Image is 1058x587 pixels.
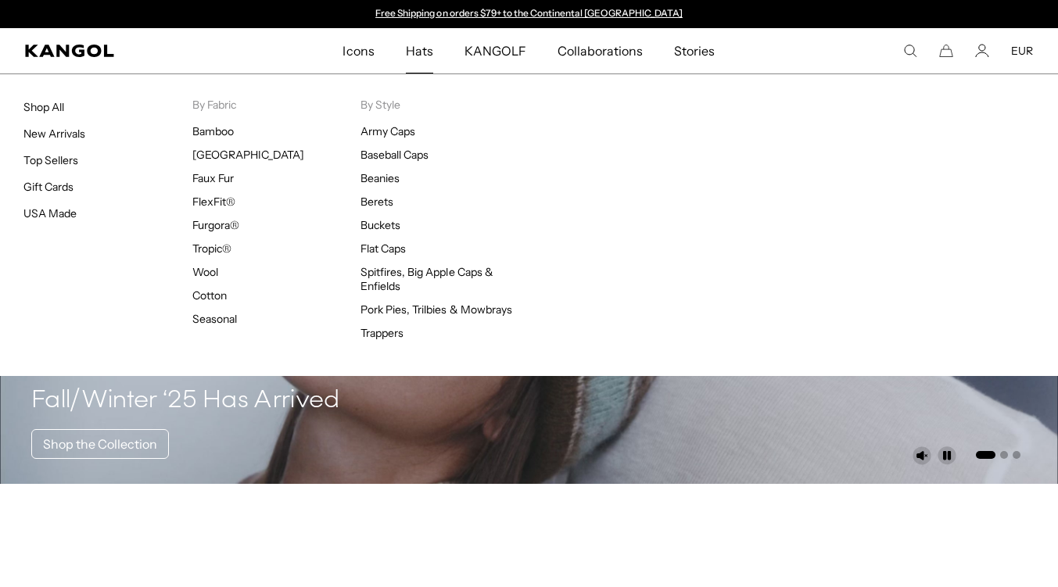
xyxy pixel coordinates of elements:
a: Spitfires, Big Apple Caps & Enfields [360,265,493,293]
button: Unmute [913,446,931,465]
a: Furgora® [192,218,239,232]
p: By Style [360,98,529,112]
a: Tropic® [192,242,231,256]
a: Faux Fur [192,171,234,185]
a: KANGOLF [449,28,542,73]
a: Account [975,44,989,58]
a: USA Made [23,206,77,220]
ul: Select a slide to show [974,448,1020,460]
a: New Arrivals [23,127,85,141]
a: Shop All [23,100,64,114]
h4: Fall/Winter ‘25 Has Arrived [31,385,340,417]
a: Cotton [192,288,227,302]
a: Shop the Collection [31,429,169,459]
a: Trappers [360,326,403,340]
a: Stories [658,28,730,73]
a: Army Caps [360,124,415,138]
button: Go to slide 2 [1000,451,1008,459]
a: Seasonal [192,312,237,326]
a: Hats [390,28,449,73]
a: Buckets [360,218,400,232]
a: Wool [192,265,218,279]
a: Free Shipping on orders $79+ to the Continental [GEOGRAPHIC_DATA] [375,7,683,19]
a: Gift Cards [23,180,74,194]
button: Cart [939,44,953,58]
button: Pause [938,446,956,465]
div: Announcement [368,8,690,20]
span: KANGOLF [464,28,526,73]
a: Pork Pies, Trilbies & Mowbrays [360,302,512,317]
summary: Search here [903,44,917,58]
a: Baseball Caps [360,148,429,162]
button: Go to slide 3 [1013,451,1020,459]
span: Collaborations [558,28,643,73]
a: Bamboo [192,124,234,138]
a: Collaborations [542,28,658,73]
a: Beanies [360,171,400,185]
div: 1 of 2 [368,8,690,20]
span: Hats [406,28,433,73]
a: Flat Caps [360,242,406,256]
a: Icons [327,28,389,73]
p: By Fabric [192,98,361,112]
button: EUR [1011,44,1033,58]
button: Go to slide 1 [976,451,995,459]
a: Berets [360,195,393,209]
slideshow-component: Announcement bar [368,8,690,20]
a: Top Sellers [23,153,78,167]
span: Icons [343,28,374,73]
a: [GEOGRAPHIC_DATA] [192,148,304,162]
span: Stories [674,28,715,73]
a: FlexFit® [192,195,235,209]
a: Kangol [25,45,227,57]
